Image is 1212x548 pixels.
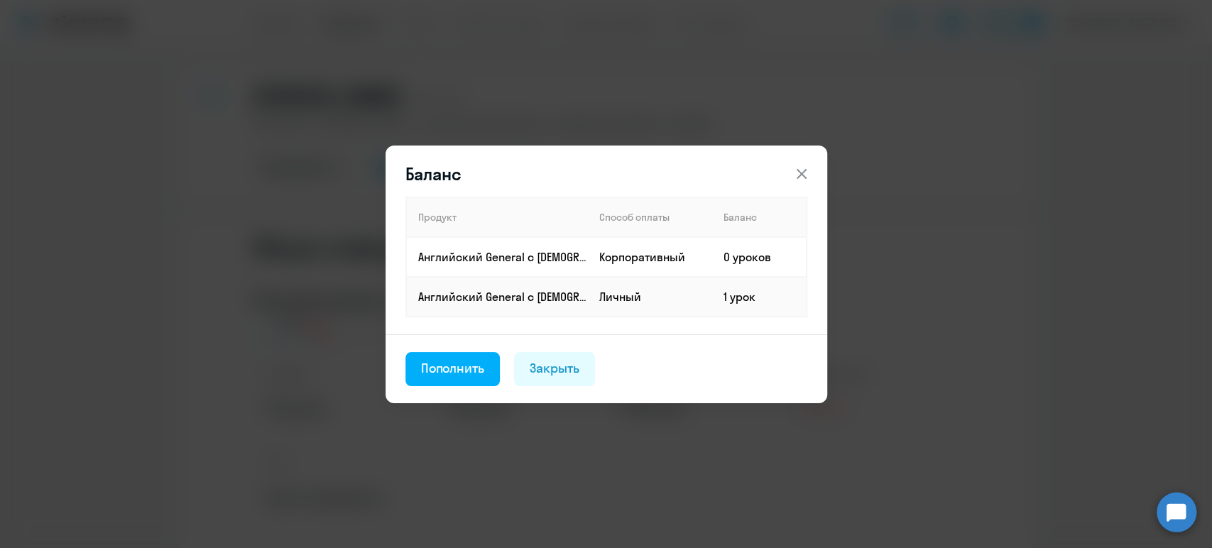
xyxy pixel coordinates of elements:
td: 0 уроков [712,237,807,277]
p: Английский General с [DEMOGRAPHIC_DATA] преподавателем [418,249,587,265]
td: 1 урок [712,277,807,317]
button: Пополнить [405,352,501,386]
td: Личный [588,277,712,317]
td: Корпоративный [588,237,712,277]
th: Баланс [712,197,807,237]
div: Пополнить [421,359,485,378]
div: Закрыть [530,359,579,378]
th: Продукт [406,197,588,237]
p: Английский General с [DEMOGRAPHIC_DATA] преподавателем [418,289,587,305]
button: Закрыть [514,352,595,386]
th: Способ оплаты [588,197,712,237]
header: Баланс [386,163,827,185]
